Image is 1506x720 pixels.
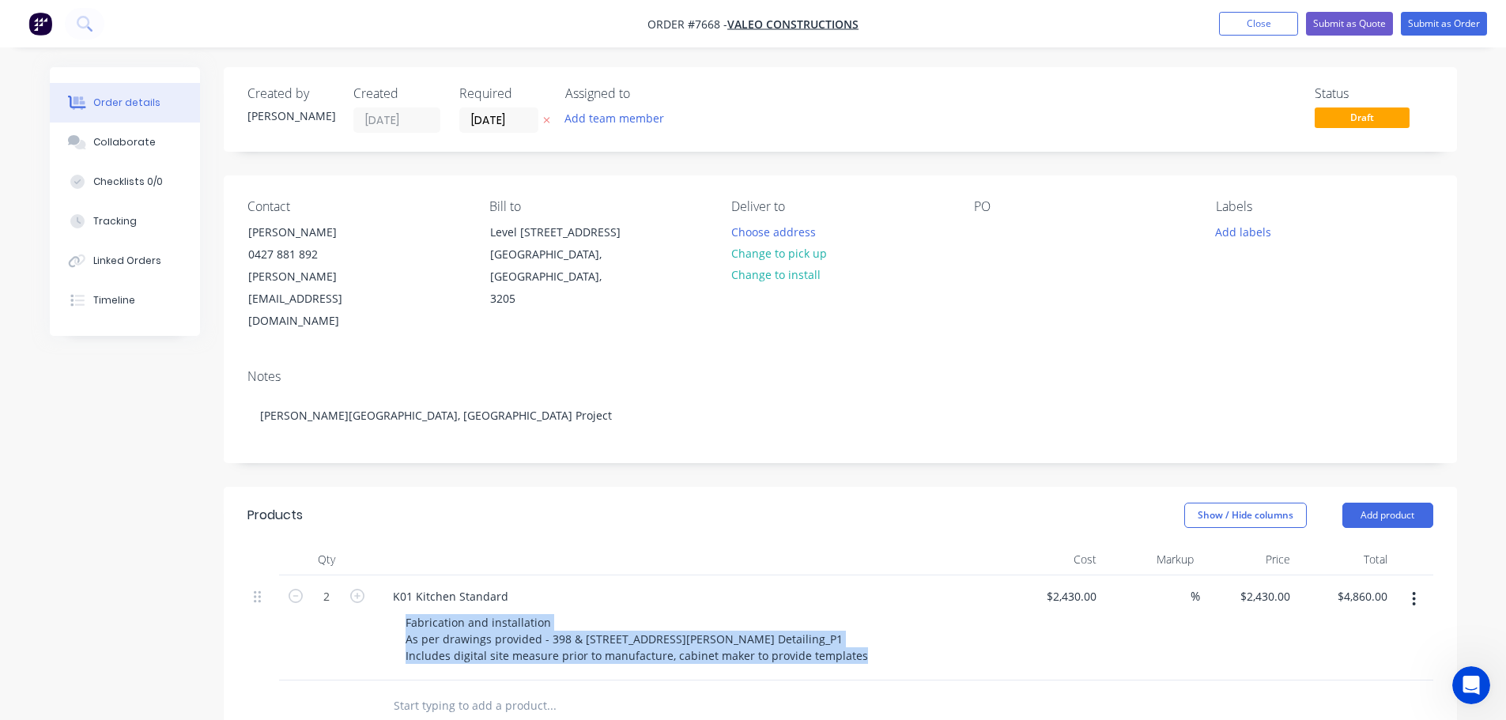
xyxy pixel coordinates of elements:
[490,221,621,243] div: Level [STREET_ADDRESS]
[28,12,52,36] img: Factory
[247,107,334,124] div: [PERSON_NAME]
[974,199,1191,214] div: PO
[723,221,824,242] button: Choose address
[50,281,200,320] button: Timeline
[477,221,635,311] div: Level [STREET_ADDRESS][GEOGRAPHIC_DATA], [GEOGRAPHIC_DATA], 3205
[353,86,440,101] div: Created
[93,135,156,149] div: Collaborate
[50,123,200,162] button: Collaborate
[50,162,200,202] button: Checklists 0/0
[1452,666,1490,704] iframe: Intercom live chat
[1216,199,1432,214] div: Labels
[727,17,859,32] a: Valeo Constructions
[393,611,881,667] div: Fabrication and installation As per drawings provided - 398 & [STREET_ADDRESS][PERSON_NAME] Detai...
[247,369,1433,384] div: Notes
[380,585,521,608] div: K01 Kitchen Standard
[1219,12,1298,36] button: Close
[1342,503,1433,528] button: Add product
[731,199,948,214] div: Deliver to
[1200,544,1297,575] div: Price
[1297,544,1394,575] div: Total
[647,17,727,32] span: Order #7668 -
[459,86,546,101] div: Required
[93,293,135,307] div: Timeline
[1191,587,1200,605] span: %
[723,264,828,285] button: Change to install
[50,83,200,123] button: Order details
[1315,107,1410,127] span: Draft
[556,107,672,129] button: Add team member
[248,243,379,266] div: 0427 881 892
[723,243,835,264] button: Change to pick up
[1401,12,1487,36] button: Submit as Order
[248,266,379,332] div: [PERSON_NAME][EMAIL_ADDRESS][DOMAIN_NAME]
[50,241,200,281] button: Linked Orders
[50,202,200,241] button: Tracking
[1315,86,1433,101] div: Status
[489,199,706,214] div: Bill to
[247,199,464,214] div: Contact
[93,175,163,189] div: Checklists 0/0
[565,107,673,129] button: Add team member
[565,86,723,101] div: Assigned to
[1306,12,1393,36] button: Submit as Quote
[93,254,161,268] div: Linked Orders
[1207,221,1280,242] button: Add labels
[93,96,160,110] div: Order details
[247,391,1433,439] div: [PERSON_NAME][GEOGRAPHIC_DATA], [GEOGRAPHIC_DATA] Project
[235,221,393,333] div: [PERSON_NAME]0427 881 892[PERSON_NAME][EMAIL_ADDRESS][DOMAIN_NAME]
[490,243,621,310] div: [GEOGRAPHIC_DATA], [GEOGRAPHIC_DATA], 3205
[247,506,303,525] div: Products
[1006,544,1104,575] div: Cost
[1184,503,1307,528] button: Show / Hide columns
[247,86,334,101] div: Created by
[1103,544,1200,575] div: Markup
[279,544,374,575] div: Qty
[248,221,379,243] div: [PERSON_NAME]
[93,214,137,228] div: Tracking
